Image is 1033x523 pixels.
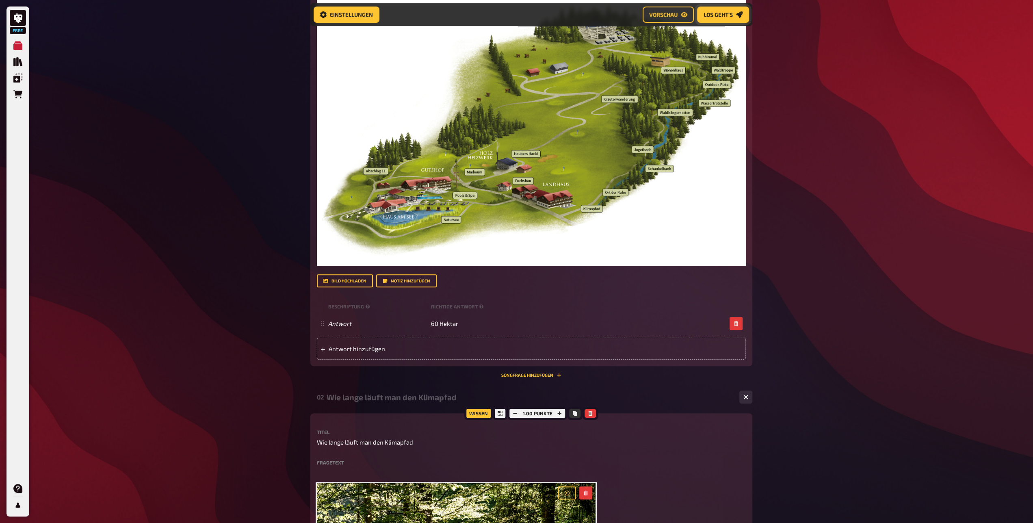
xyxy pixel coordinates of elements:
span: Einstellungen [330,12,373,17]
button: Songfrage hinzufügen [501,373,561,378]
button: Los geht's [697,7,749,23]
button: Notiz hinzufügen [376,274,437,287]
span: Vorschau [649,12,678,17]
span: Wie lange läuft man den Klimapfad [317,438,413,447]
i: Antwort [328,320,351,327]
span: 60 Hektar [431,320,458,327]
button: Bild hochladen [317,274,373,287]
button: Vorschau [643,7,694,23]
div: Wie lange läuft man den Klimapfad [327,393,733,402]
div: Wissen [464,407,493,420]
span: Antwort hinzufügen [329,345,455,352]
span: Los geht's [704,12,733,17]
button: Kopieren [569,409,580,418]
small: Richtige Antwort [431,303,485,310]
div: 1.00 Punkte [507,407,567,420]
label: Fragetext [317,460,746,465]
label: Titel [317,430,746,434]
small: Beschriftung [328,303,428,310]
button: Einstellungen [314,7,379,23]
div: 02 [317,393,323,401]
span: Free [11,28,25,33]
